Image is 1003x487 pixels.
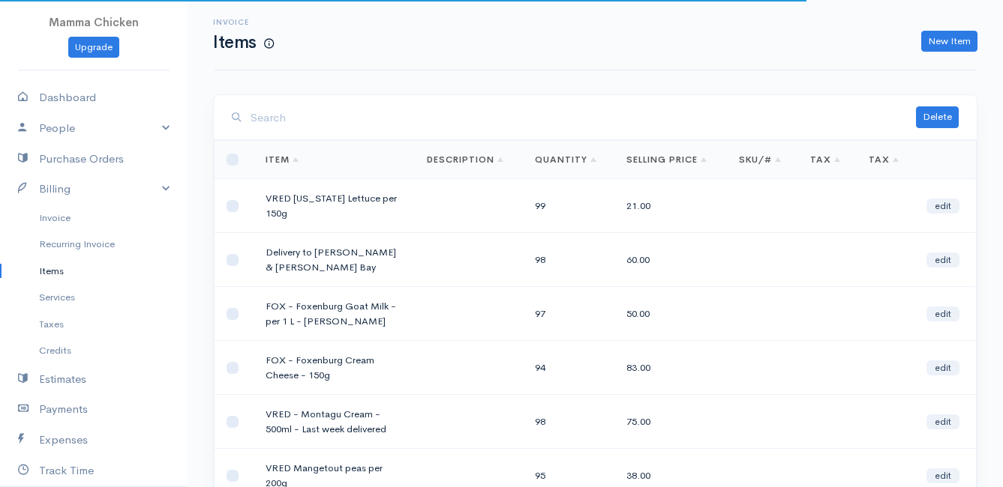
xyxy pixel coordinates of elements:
a: Description [427,154,503,166]
a: edit [926,468,959,483]
input: Search [251,103,916,133]
a: edit [926,414,959,429]
a: edit [926,360,959,375]
td: FOX - Foxenburg Cream Cheese - 150g [254,341,415,395]
a: Tax [869,154,899,166]
span: How to create a new Item? [264,37,274,50]
a: edit [926,199,959,214]
td: FOX - Foxenburg Goat Milk - per 1 L - [PERSON_NAME] [254,287,415,341]
td: 98 [523,395,614,449]
td: VRED [US_STATE] Lettuce per 150g [254,179,415,233]
a: Tax [810,154,840,166]
a: edit [926,252,959,267]
td: Delivery to [PERSON_NAME] & [PERSON_NAME] Bay [254,233,415,287]
td: 97 [523,287,614,341]
td: 99 [523,179,614,233]
a: edit [926,306,959,321]
td: VRED - Montagu Cream - 500ml - Last week delivered [254,395,415,449]
a: Selling Price [626,154,706,166]
td: 83.00 [614,341,726,395]
span: Mamma Chicken [49,15,139,29]
a: Quantity [535,154,596,166]
h1: Items [213,33,273,52]
td: 60.00 [614,233,726,287]
td: 75.00 [614,395,726,449]
a: Item [266,154,299,166]
td: 98 [523,233,614,287]
td: 50.00 [614,287,726,341]
a: SKU/# [739,154,782,166]
button: Delete [916,106,959,128]
a: New Item [921,31,977,52]
td: 94 [523,341,614,395]
h6: Invoice [213,18,273,26]
a: Upgrade [68,37,119,58]
td: 21.00 [614,179,726,233]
